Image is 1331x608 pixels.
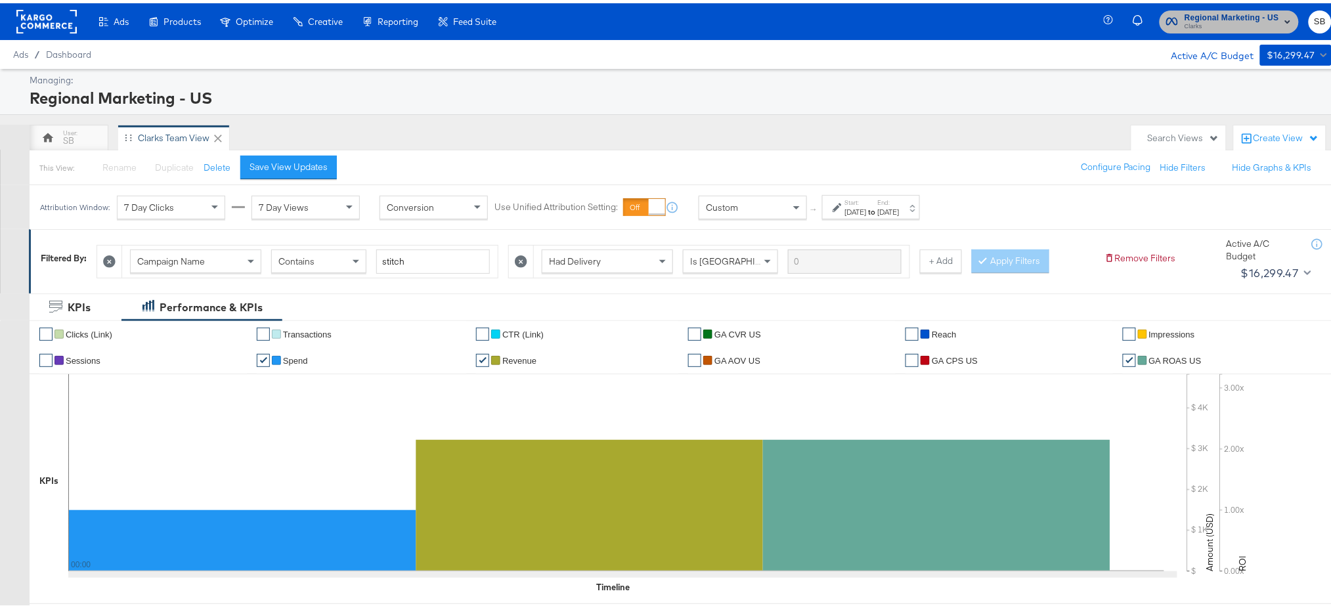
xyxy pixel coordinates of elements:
[1160,158,1206,171] button: Hide Filters
[808,204,821,209] span: ↑
[138,129,209,141] div: Clarks Team View
[549,252,601,264] span: Had Delivery
[714,326,761,336] span: GA CVR US
[706,198,738,210] span: Custom
[502,353,536,362] span: Revenue
[1123,324,1136,337] a: ✔
[502,326,544,336] span: CTR (Link)
[690,252,791,264] span: Is [GEOGRAPHIC_DATA]
[1314,11,1326,26] span: SB
[1237,552,1249,568] text: ROI
[66,326,112,336] span: Clicks (Link)
[867,204,878,213] strong: to
[39,351,53,364] a: ✔
[102,158,137,170] span: Rename
[476,324,489,337] a: ✔
[164,13,201,24] span: Products
[845,204,867,214] div: [DATE]
[278,252,315,264] span: Contains
[1149,353,1202,362] span: GA ROAS US
[250,158,328,170] div: Save View Updates
[906,351,919,364] a: ✔
[283,326,332,336] span: Transactions
[1157,41,1254,61] div: Active A/C Budget
[688,324,701,337] a: ✔
[920,246,962,270] button: + Add
[66,353,100,362] span: Sessions
[137,252,205,264] span: Campaign Name
[1227,234,1299,259] div: Active A/C Budget
[845,195,867,204] label: Start:
[1149,326,1195,336] span: Impressions
[1160,7,1299,30] button: Regional Marketing - USClarks
[1241,260,1299,280] div: $16,299.47
[257,324,270,337] a: ✔
[878,204,900,214] div: [DATE]
[63,131,74,144] div: SB
[28,46,46,56] span: /
[714,353,760,362] span: GA AOV US
[932,326,957,336] span: Reach
[13,46,28,56] span: Ads
[1204,510,1216,568] text: Amount (USD)
[378,13,418,24] span: Reporting
[283,353,308,362] span: Spend
[1148,129,1219,141] div: Search Views
[597,578,630,590] div: Timeline
[259,198,309,210] span: 7 Day Views
[39,471,58,484] div: KPIs
[1185,18,1279,29] span: Clarks
[46,46,91,56] a: Dashboard
[387,198,434,210] span: Conversion
[1185,8,1279,22] span: Regional Marketing - US
[41,249,87,261] div: Filtered By:
[1233,158,1312,171] button: Hide Graphs & KPIs
[906,324,919,337] a: ✔
[257,351,270,364] a: ✔
[30,83,1328,106] div: Regional Marketing - US
[160,297,263,312] div: Performance & KPIs
[376,246,490,271] input: Enter a search term
[204,158,230,171] button: Delete
[1254,129,1319,142] div: Create View
[1267,44,1315,60] div: $16,299.47
[1072,152,1160,176] button: Configure Pacing
[1123,351,1136,364] a: ✔
[114,13,129,24] span: Ads
[788,246,902,271] input: Enter a search term
[30,71,1328,83] div: Managing:
[453,13,496,24] span: Feed Suite
[236,13,273,24] span: Optimize
[476,351,489,364] a: ✔
[688,351,701,364] a: ✔
[494,198,618,211] label: Use Unified Attribution Setting:
[124,198,174,210] span: 7 Day Clicks
[125,131,132,138] div: Drag to reorder tab
[1236,259,1314,280] button: $16,299.47
[68,297,91,312] div: KPIs
[308,13,343,24] span: Creative
[39,324,53,337] a: ✔
[39,200,110,209] div: Attribution Window:
[240,152,337,176] button: Save View Updates
[932,353,978,362] span: GA CPS US
[155,158,194,170] span: Duplicate
[39,160,74,170] div: This View:
[878,195,900,204] label: End:
[1104,249,1176,261] button: Remove Filters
